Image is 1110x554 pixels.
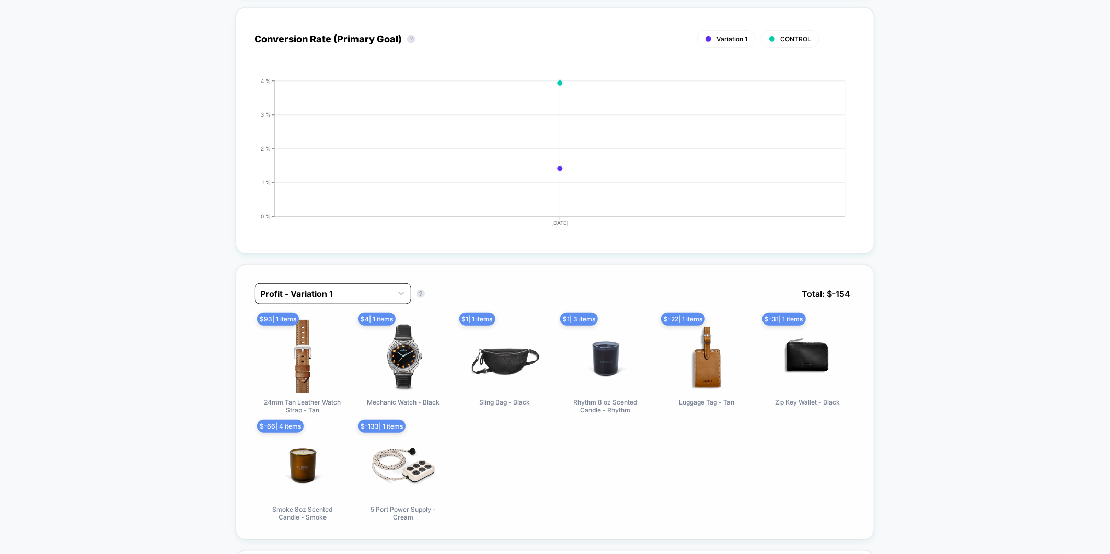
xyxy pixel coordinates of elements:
img: Mechanic Watch - Black [367,320,440,393]
span: 5 Port Power Supply - Cream [364,505,443,521]
tspan: 4 % [261,78,271,84]
span: Variation 1 [716,35,747,43]
tspan: 3 % [261,111,271,118]
tspan: 1 % [262,179,271,186]
span: CONTROL [780,35,811,43]
span: $ -22 | 1 items [661,313,705,326]
img: 5 Port Power Supply - Cream [367,427,440,500]
span: Luggage Tag - Tan [679,398,734,406]
div: CONVERSION_RATE [244,78,845,235]
span: $ 1 | 3 items [560,313,598,326]
img: Luggage Tag - Tan [670,320,743,393]
img: Smoke 8oz Scented Candle - Smoke [266,427,339,500]
img: 24mm Tan Leather Watch Strap - Tan [266,320,339,393]
span: $ -66 | 4 items [257,420,304,433]
span: Total: $ -154 [796,283,855,304]
tspan: [DATE] [552,220,569,226]
span: $ -31 | 1 items [762,313,806,326]
button: ? [407,35,415,43]
span: $ -133 | 1 items [358,420,406,433]
span: Mechanic Watch - Black [367,398,440,406]
span: Smoke 8oz Scented Candle - Smoke [263,505,342,521]
span: Sling Bag - Black [479,398,530,406]
span: $ 93 | 1 items [257,313,299,326]
tspan: 2 % [261,145,271,152]
span: $ 4 | 1 items [358,313,396,326]
img: Zip Key Wallet - Black [771,320,844,393]
span: Rhythm 8 oz Scented Candle - Rhythm [566,398,645,414]
img: Sling Bag - Black [468,320,541,393]
button: ? [417,290,425,298]
span: $ 1 | 1 items [459,313,495,326]
span: 24mm Tan Leather Watch Strap - Tan [263,398,342,414]
img: Rhythm 8 oz Scented Candle - Rhythm [569,320,642,393]
tspan: 0 % [261,213,271,220]
span: Zip Key Wallet - Black [775,398,840,406]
